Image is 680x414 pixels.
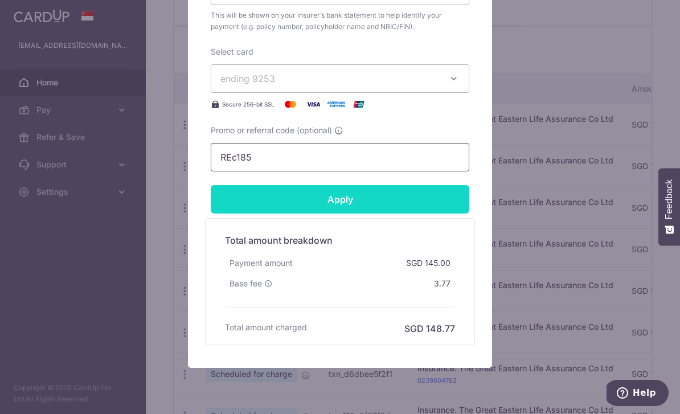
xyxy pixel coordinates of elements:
[225,322,307,333] h6: Total amount charged
[347,97,370,111] img: UnionPay
[211,64,469,93] button: ending 9253
[607,380,669,408] iframe: Opens a widget where you can find more information
[225,253,297,273] div: Payment amount
[211,185,469,214] input: Apply
[220,73,275,84] span: ending 9253
[211,46,253,58] label: Select card
[658,168,680,245] button: Feedback - Show survey
[302,97,325,111] img: Visa
[211,10,469,32] span: This will be shown on your insurer’s bank statement to help identify your payment (e.g. policy nu...
[402,253,455,273] div: SGD 145.00
[230,278,262,289] span: Base fee
[325,97,347,111] img: American Express
[429,273,455,294] div: 3.77
[664,179,674,219] span: Feedback
[404,322,455,335] h6: SGD 148.77
[225,233,455,247] h5: Total amount breakdown
[211,125,332,136] span: Promo or referral code (optional)
[279,97,302,111] img: Mastercard
[222,100,275,109] span: Secure 256-bit SSL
